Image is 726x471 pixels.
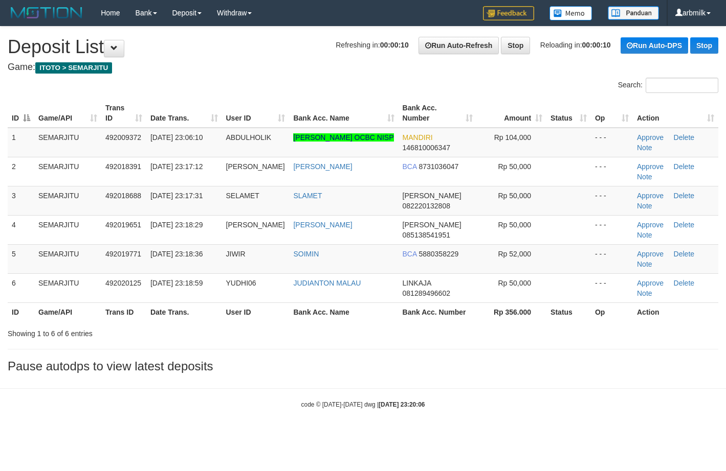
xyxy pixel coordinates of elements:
[637,202,652,210] a: Note
[34,157,101,186] td: SEMARJITU
[226,162,285,171] span: [PERSON_NAME]
[289,99,398,128] th: Bank Acc. Name: activate to sort column ascending
[336,41,408,49] span: Refreshing in:
[674,162,694,171] a: Delete
[226,279,256,287] span: YUDHI06
[8,157,34,186] td: 2
[674,192,694,200] a: Delete
[105,162,141,171] span: 492018391
[34,186,101,215] td: SEMARJITU
[403,279,431,287] span: LINKAJA
[546,302,591,321] th: Status
[150,250,203,258] span: [DATE] 23:18:36
[498,192,531,200] span: Rp 50,000
[637,260,652,268] a: Note
[150,279,203,287] span: [DATE] 23:18:59
[549,6,592,20] img: Button%20Memo.svg
[591,215,633,244] td: - - -
[403,162,417,171] span: BCA
[399,99,477,128] th: Bank Acc. Number: activate to sort column ascending
[289,302,398,321] th: Bank Acc. Name
[582,41,611,49] strong: 00:00:10
[637,289,652,297] a: Note
[403,144,450,152] span: Copy 146810006347 to clipboard
[150,221,203,229] span: [DATE] 23:18:29
[477,99,546,128] th: Amount: activate to sort column ascending
[101,99,146,128] th: Trans ID: activate to sort column ascending
[8,302,34,321] th: ID
[591,157,633,186] td: - - -
[8,5,85,20] img: MOTION_logo.png
[105,250,141,258] span: 492019771
[146,302,222,321] th: Date Trans.
[419,250,458,258] span: Copy 5880358229 to clipboard
[637,221,664,229] a: Approve
[633,99,718,128] th: Action: activate to sort column ascending
[34,273,101,302] td: SEMARJITU
[8,244,34,273] td: 5
[150,162,203,171] span: [DATE] 23:17:12
[637,173,652,181] a: Note
[633,302,718,321] th: Action
[34,99,101,128] th: Game/API: activate to sort column ascending
[146,99,222,128] th: Date Trans.: activate to sort column ascending
[8,360,718,373] h3: Pause autodps to view latest deposits
[8,186,34,215] td: 3
[301,401,425,408] small: code © [DATE]-[DATE] dwg |
[637,231,652,239] a: Note
[477,302,546,321] th: Rp 356.000
[637,144,652,152] a: Note
[591,99,633,128] th: Op: activate to sort column ascending
[226,133,272,142] span: ABDULHOLIK
[105,192,141,200] span: 492018688
[403,221,461,229] span: [PERSON_NAME]
[494,133,531,142] span: Rp 104,000
[293,221,352,229] a: [PERSON_NAME]
[546,99,591,128] th: Status: activate to sort column ascending
[34,244,101,273] td: SEMARJITU
[403,231,450,239] span: Copy 085138541951 to clipboard
[674,133,694,142] a: Delete
[8,273,34,302] td: 6
[674,250,694,258] a: Delete
[35,62,112,74] span: ITOTO > SEMARJITU
[8,324,295,339] div: Showing 1 to 6 of 6 entries
[8,128,34,157] td: 1
[293,162,352,171] a: [PERSON_NAME]
[105,133,141,142] span: 492009372
[101,302,146,321] th: Trans ID
[637,133,664,142] a: Approve
[34,302,101,321] th: Game/API
[621,37,688,54] a: Run Auto-DPS
[403,202,450,210] span: Copy 082220132808 to clipboard
[403,289,450,297] span: Copy 081289496602 to clipboard
[293,133,393,142] a: [PERSON_NAME] OCBC NISP
[8,62,718,73] h4: Game:
[8,99,34,128] th: ID: activate to sort column descending
[380,41,409,49] strong: 00:00:10
[399,302,477,321] th: Bank Acc. Number
[419,162,458,171] span: Copy 8731036047 to clipboard
[637,250,664,258] a: Approve
[226,250,246,258] span: JIWIR
[674,221,694,229] a: Delete
[637,192,664,200] a: Approve
[608,6,659,20] img: panduan.png
[540,41,611,49] span: Reloading in:
[403,250,417,258] span: BCA
[618,78,718,93] label: Search:
[226,192,259,200] span: SELAMET
[222,302,290,321] th: User ID
[8,37,718,57] h1: Deposit List
[646,78,718,93] input: Search:
[690,37,718,54] a: Stop
[105,221,141,229] span: 492019651
[403,133,433,142] span: MANDIRI
[591,186,633,215] td: - - -
[8,215,34,244] td: 4
[591,302,633,321] th: Op
[591,273,633,302] td: - - -
[483,6,534,20] img: Feedback.jpg
[591,244,633,273] td: - - -
[498,250,531,258] span: Rp 52,000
